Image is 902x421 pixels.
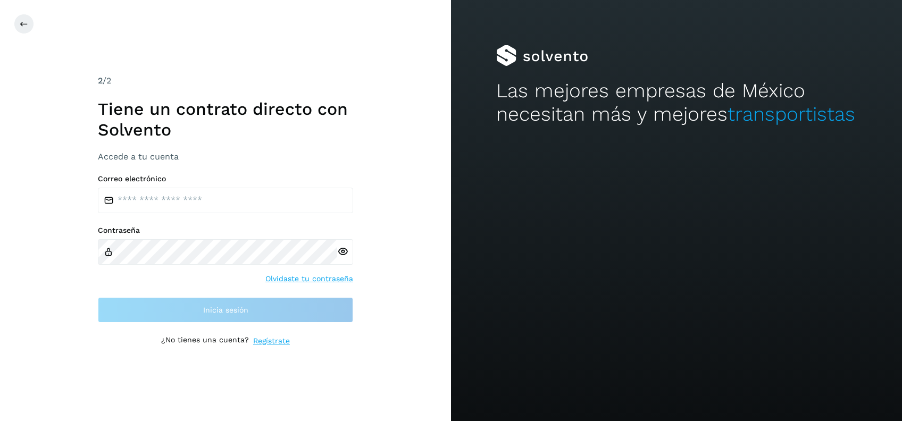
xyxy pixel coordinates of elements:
[98,297,353,323] button: Inicia sesión
[98,151,353,162] h3: Accede a tu cuenta
[203,306,248,314] span: Inicia sesión
[161,335,249,347] p: ¿No tienes una cuenta?
[496,79,857,127] h2: Las mejores empresas de México necesitan más y mejores
[265,273,353,284] a: Olvidaste tu contraseña
[98,99,353,140] h1: Tiene un contrato directo con Solvento
[253,335,290,347] a: Regístrate
[98,74,353,87] div: /2
[98,226,353,235] label: Contraseña
[98,75,103,86] span: 2
[98,174,353,183] label: Correo electrónico
[728,103,855,125] span: transportistas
